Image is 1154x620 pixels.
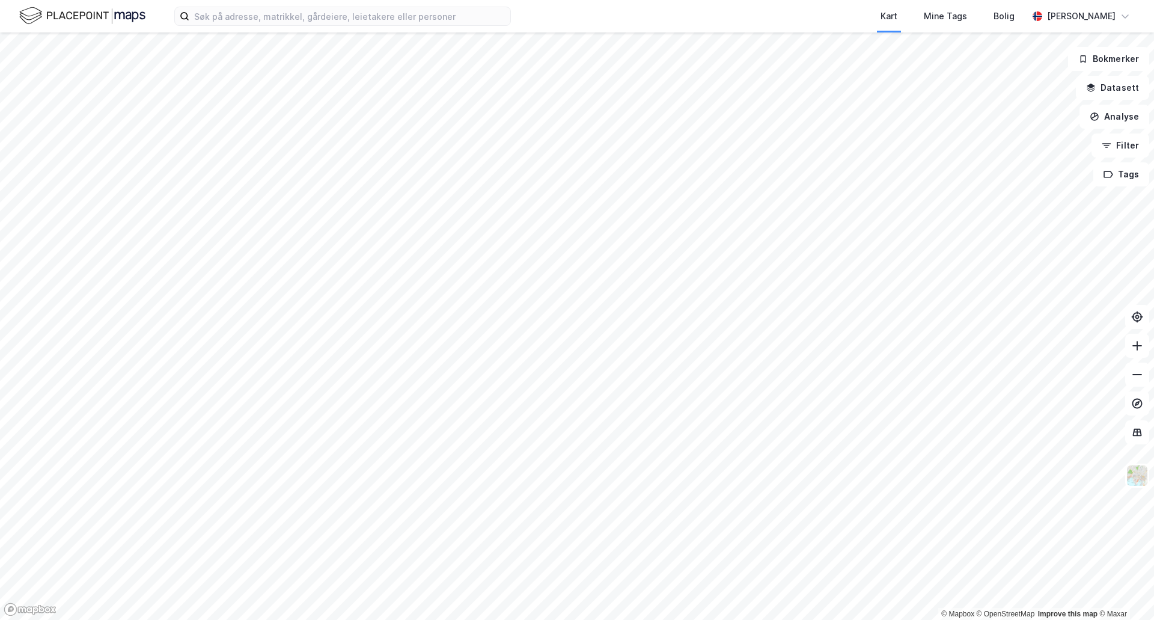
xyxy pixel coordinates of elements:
[1126,464,1149,487] img: Z
[1093,162,1149,186] button: Tags
[1047,9,1116,23] div: [PERSON_NAME]
[1079,105,1149,129] button: Analyse
[1068,47,1149,71] button: Bokmerker
[19,5,145,26] img: logo.f888ab2527a4732fd821a326f86c7f29.svg
[4,603,56,616] a: Mapbox homepage
[924,9,967,23] div: Mine Tags
[1091,134,1149,158] button: Filter
[941,610,974,618] a: Mapbox
[189,7,510,25] input: Søk på adresse, matrikkel, gårdeiere, leietakere eller personer
[1038,610,1098,618] a: Improve this map
[881,9,897,23] div: Kart
[1076,76,1149,100] button: Datasett
[977,610,1035,618] a: OpenStreetMap
[1094,562,1154,620] iframe: Chat Widget
[994,9,1015,23] div: Bolig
